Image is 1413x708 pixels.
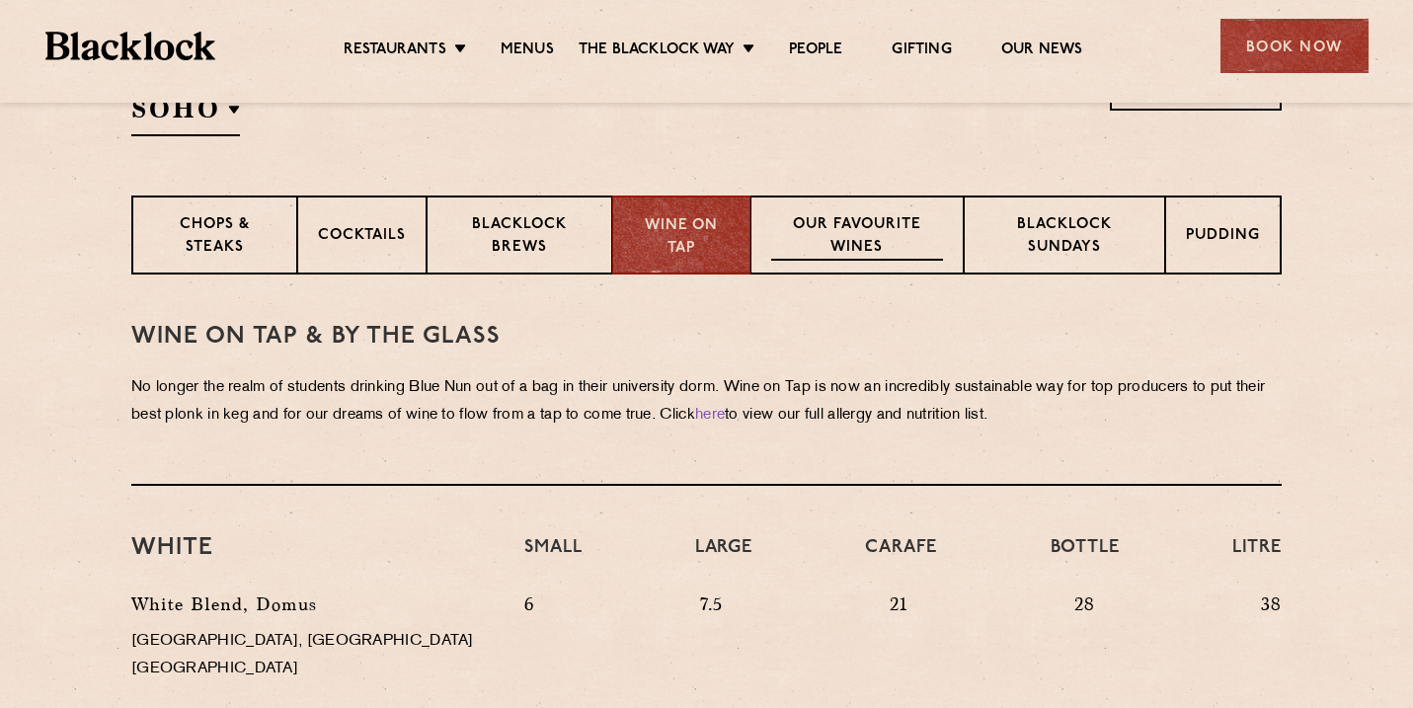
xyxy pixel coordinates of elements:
a: Menus [501,40,554,62]
img: BL_Textured_Logo-footer-cropped.svg [45,32,216,60]
p: No longer the realm of students drinking Blue Nun out of a bag in their university dorm. Wine on ... [131,374,1282,430]
p: Pudding [1186,225,1260,250]
a: Restaurants [344,40,446,62]
h2: SOHO [131,92,240,136]
h4: Large [695,535,752,581]
p: Blacklock Brews [447,214,591,261]
p: 6 [524,590,534,693]
p: 7.5 [700,590,723,693]
p: Wine on Tap [633,215,730,260]
div: Book Now [1220,19,1369,73]
p: [GEOGRAPHIC_DATA], [GEOGRAPHIC_DATA] [GEOGRAPHIC_DATA] [131,628,495,683]
p: White Blend, Domus [131,590,495,618]
p: 38 [1261,590,1282,693]
a: Our News [1001,40,1083,62]
a: here [695,408,725,423]
p: Cocktails [318,225,406,250]
p: 28 [1074,590,1095,693]
h4: Carafe [865,535,937,581]
h4: Small [524,535,582,581]
h4: Bottle [1051,535,1120,581]
h3: WINE on tap & by the glass [131,324,1282,350]
h4: Litre [1232,535,1282,581]
p: Chops & Steaks [153,214,276,261]
a: People [789,40,842,62]
a: The Blacklock Way [579,40,735,62]
p: Blacklock Sundays [984,214,1144,261]
p: Our favourite wines [771,214,942,261]
p: 21 [890,590,908,693]
h3: White [131,535,495,561]
a: Gifting [892,40,951,62]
